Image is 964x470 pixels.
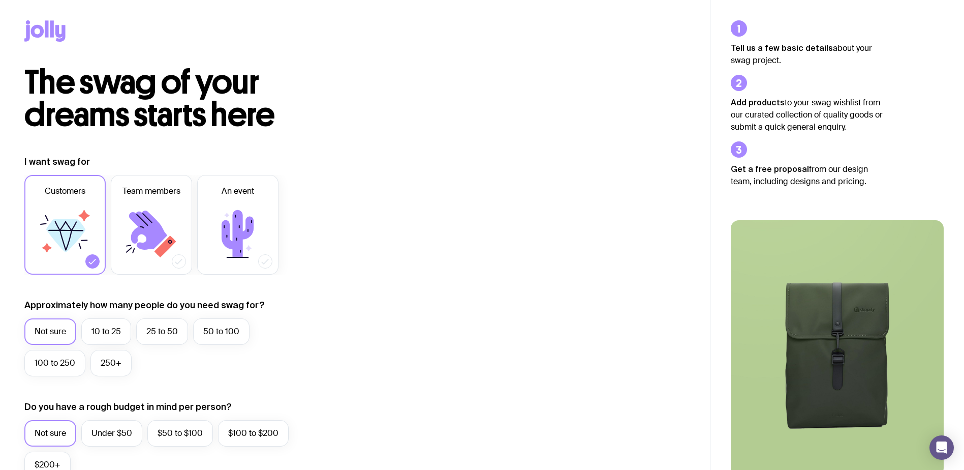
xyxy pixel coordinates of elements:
label: I want swag for [24,156,90,168]
label: Not sure [24,420,76,447]
p: to your swag wishlist from our curated collection of quality goods or submit a quick general enqu... [731,96,883,133]
label: Approximately how many people do you need swag for? [24,299,265,311]
strong: Get a free proposal [731,164,809,173]
label: 50 to 100 [193,318,250,345]
p: from our design team, including designs and pricing. [731,163,883,188]
span: The swag of your dreams starts here [24,62,275,135]
span: Team members [122,185,180,197]
strong: Add products [731,98,785,107]
label: 25 to 50 [136,318,188,345]
span: Customers [45,185,85,197]
label: $50 to $100 [147,420,213,447]
div: Open Intercom Messenger [929,435,954,460]
label: Do you have a rough budget in mind per person? [24,401,232,413]
strong: Tell us a few basic details [731,43,833,52]
p: about your swag project. [731,42,883,67]
label: 250+ [90,350,132,376]
label: Not sure [24,318,76,345]
label: Under $50 [81,420,142,447]
label: 10 to 25 [81,318,131,345]
span: An event [222,185,254,197]
label: 100 to 250 [24,350,85,376]
label: $100 to $200 [218,420,289,447]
